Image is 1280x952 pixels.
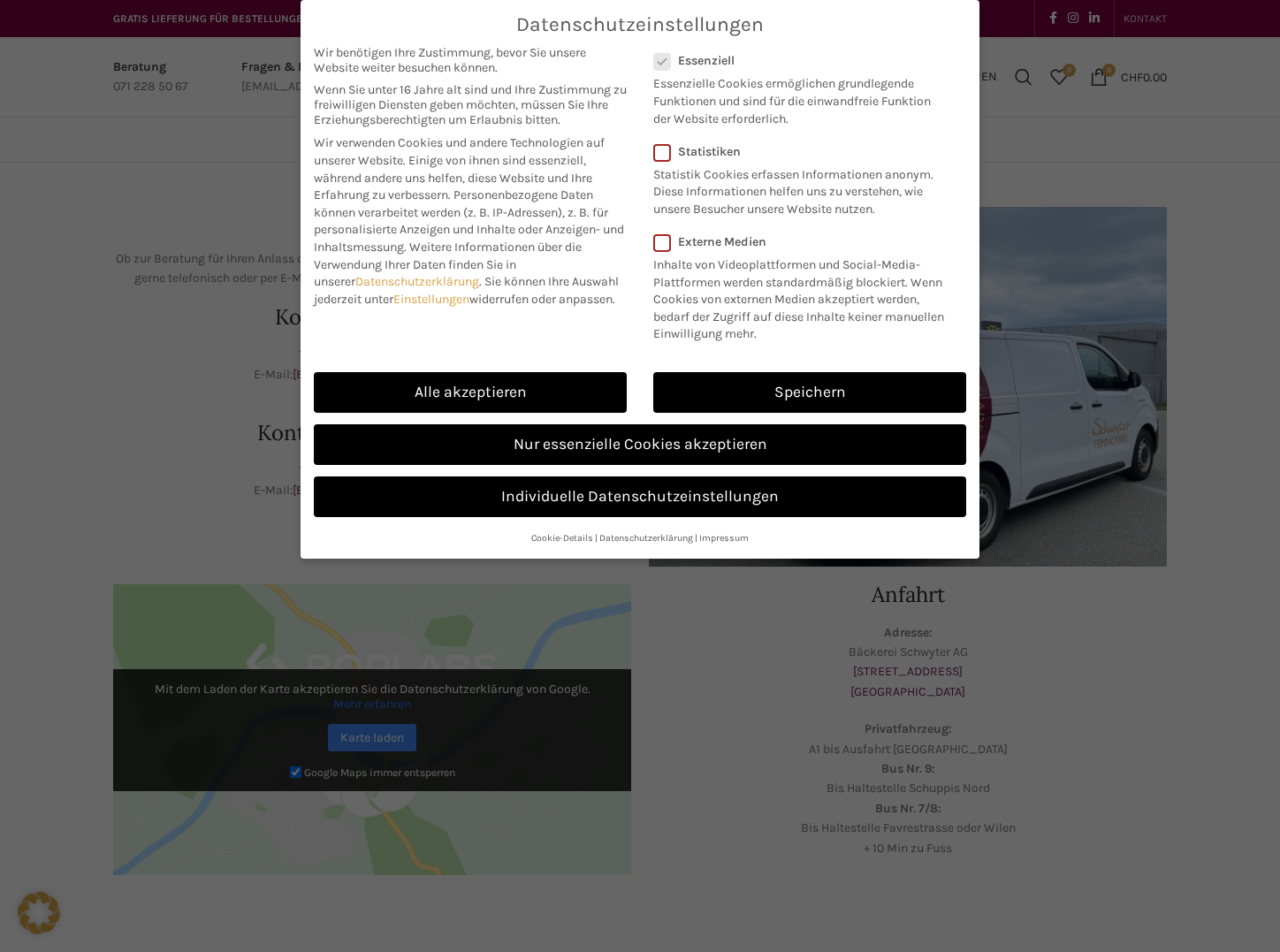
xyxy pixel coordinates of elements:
p: Essenzielle Cookies ermöglichen grundlegende Funktionen und sind für die einwandfreie Funktion de... [653,68,943,127]
a: Nur essenzielle Cookies akzeptieren [314,424,966,465]
span: Wenn Sie unter 16 Jahre alt sind und Ihre Zustimmung zu freiwilligen Diensten geben möchten, müss... [314,82,627,127]
a: Impressum [699,532,749,544]
span: Personenbezogene Daten können verarbeitet werden (z. B. IP-Adressen), z. B. für personalisierte A... [314,187,624,255]
span: Wir verwenden Cookies und andere Technologien auf unserer Website. Einige von ihnen sind essenzie... [314,135,605,202]
a: Individuelle Datenschutzeinstellungen [314,476,966,517]
a: Alle akzeptieren [314,372,627,413]
a: Datenschutzerklärung [355,274,479,289]
p: Inhalte von Videoplattformen und Social-Media-Plattformen werden standardmäßig blockiert. Wenn Co... [653,249,955,343]
p: Statistik Cookies erfassen Informationen anonym. Diese Informationen helfen uns zu verstehen, wie... [653,159,943,218]
span: Datenschutzeinstellungen [516,13,764,36]
a: Speichern [653,372,966,413]
a: Cookie-Details [531,532,593,544]
label: Essenziell [653,53,943,68]
label: Externe Medien [653,234,955,249]
label: Statistiken [653,144,943,159]
a: Datenschutzerklärung [599,532,693,544]
span: Sie können Ihre Auswahl jederzeit unter widerrufen oder anpassen. [314,274,619,307]
a: Einstellungen [393,292,469,307]
span: Wir benötigen Ihre Zustimmung, bevor Sie unsere Website weiter besuchen können. [314,45,627,75]
span: Weitere Informationen über die Verwendung Ihrer Daten finden Sie in unserer . [314,240,582,289]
